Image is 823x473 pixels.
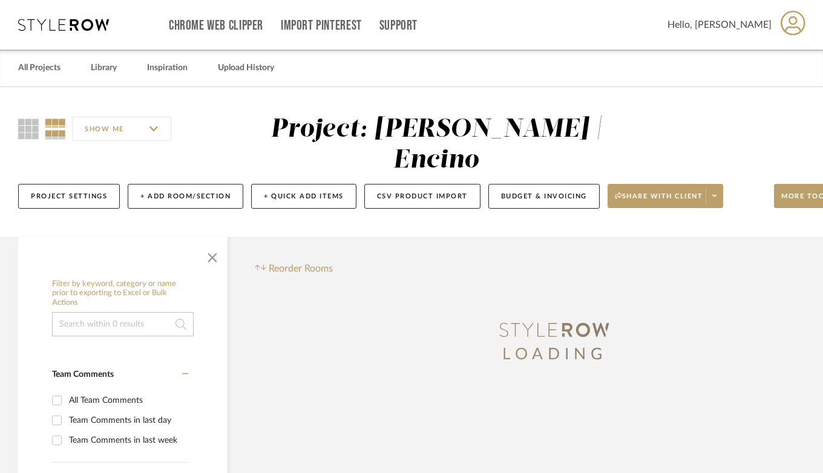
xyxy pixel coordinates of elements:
button: Share with client [608,184,724,208]
a: Chrome Web Clipper [169,21,263,31]
div: Team Comments in last day [69,411,185,430]
button: + Add Room/Section [128,184,243,209]
div: All Team Comments [69,391,185,410]
button: Project Settings [18,184,120,209]
span: LOADING [502,347,606,362]
a: Upload History [218,60,274,76]
span: Team Comments [52,370,114,379]
button: CSV Product Import [364,184,480,209]
span: Reorder Rooms [269,261,333,276]
a: All Projects [18,60,61,76]
h6: Filter by keyword, category or name prior to exporting to Excel or Bulk Actions [52,279,194,308]
a: Library [91,60,117,76]
a: Import Pinterest [281,21,362,31]
button: Budget & Invoicing [488,184,600,209]
a: Inspiration [147,60,188,76]
button: Reorder Rooms [255,261,333,276]
div: Project: [PERSON_NAME] | Encino [271,117,603,173]
button: Close [200,243,225,267]
button: + Quick Add Items [251,184,356,209]
a: Support [379,21,418,31]
div: Team Comments in last week [69,431,185,450]
span: Share with client [615,192,703,210]
span: Hello, [PERSON_NAME] [667,18,772,32]
input: Search within 0 results [52,312,194,336]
